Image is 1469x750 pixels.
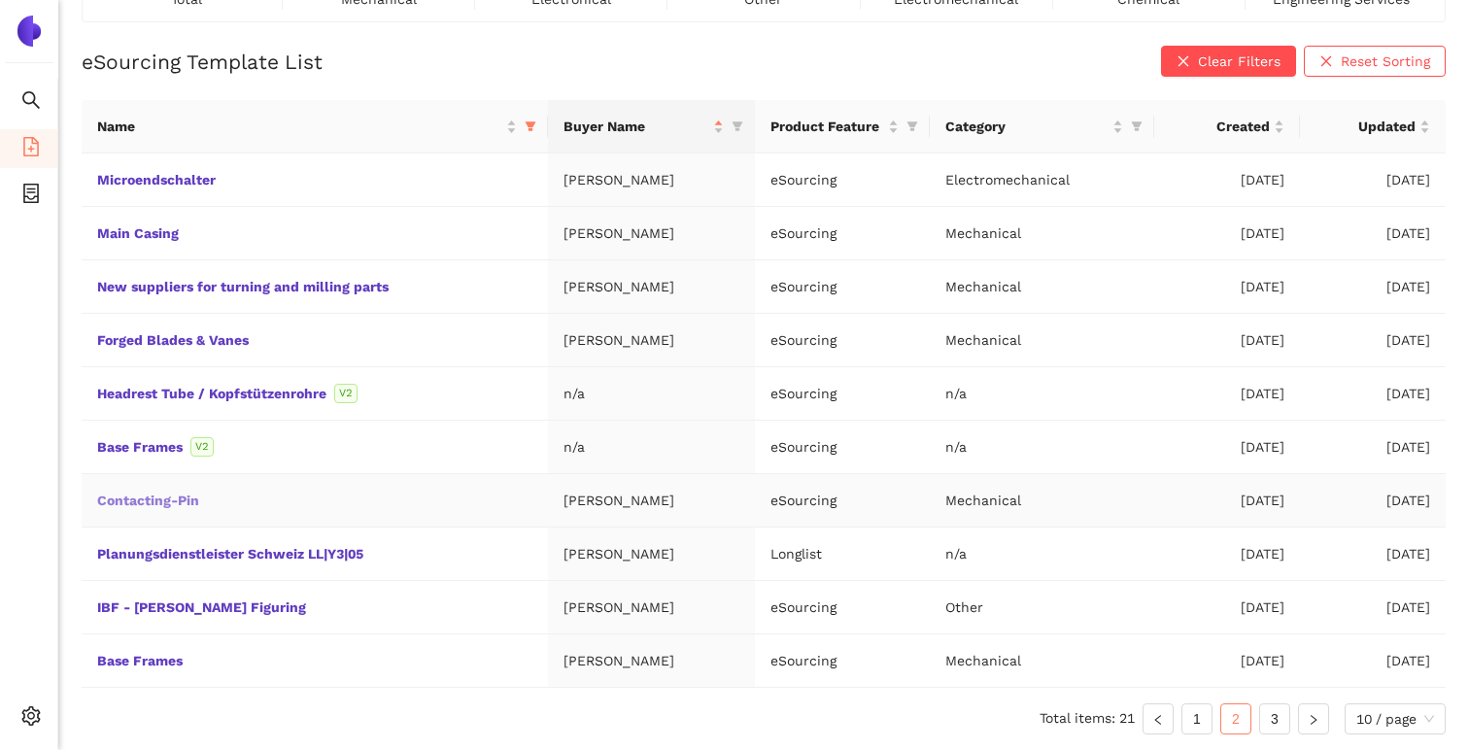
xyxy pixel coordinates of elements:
span: filter [525,120,536,132]
td: Mechanical [930,474,1154,528]
td: eSourcing [755,207,930,260]
a: 3 [1260,704,1289,733]
span: 10 / page [1356,704,1434,733]
span: Created [1170,116,1270,137]
button: right [1298,703,1329,734]
td: Longlist [755,528,930,581]
td: Other [930,581,1154,634]
td: [DATE] [1300,314,1446,367]
td: Mechanical [930,634,1154,688]
span: Category [945,116,1109,137]
td: [DATE] [1154,207,1300,260]
span: filter [1127,112,1146,141]
span: V2 [190,437,214,457]
span: file-add [21,130,41,169]
td: eSourcing [755,634,930,688]
td: [PERSON_NAME] [548,528,755,581]
span: close [1177,54,1190,70]
td: [PERSON_NAME] [548,581,755,634]
li: Total items: 21 [1040,703,1135,734]
td: eSourcing [755,314,930,367]
td: [DATE] [1300,367,1446,421]
td: [DATE] [1300,260,1446,314]
td: n/a [548,421,755,474]
td: [DATE] [1300,474,1446,528]
td: eSourcing [755,581,930,634]
a: 1 [1182,704,1212,733]
td: Mechanical [930,260,1154,314]
span: close [1319,54,1333,70]
span: V2 [334,384,358,403]
td: Mechanical [930,207,1154,260]
td: [PERSON_NAME] [548,207,755,260]
div: Page Size [1345,703,1446,734]
td: [DATE] [1300,421,1446,474]
td: eSourcing [755,421,930,474]
span: filter [1131,120,1143,132]
td: [DATE] [1300,528,1446,581]
td: Mechanical [930,314,1154,367]
th: this column's title is Product Feature,this column is sortable [755,100,930,153]
span: filter [732,120,743,132]
td: [DATE] [1300,581,1446,634]
td: [DATE] [1154,474,1300,528]
td: [DATE] [1154,260,1300,314]
td: [DATE] [1154,153,1300,207]
td: [DATE] [1154,367,1300,421]
td: [DATE] [1300,207,1446,260]
span: left [1152,714,1164,726]
td: n/a [548,367,755,421]
td: n/a [930,367,1154,421]
td: [DATE] [1300,153,1446,207]
td: [DATE] [1154,634,1300,688]
td: eSourcing [755,153,930,207]
td: [PERSON_NAME] [548,153,755,207]
td: n/a [930,421,1154,474]
span: search [21,84,41,122]
button: left [1143,703,1174,734]
td: eSourcing [755,260,930,314]
span: setting [21,699,41,738]
li: Next Page [1298,703,1329,734]
td: [DATE] [1154,528,1300,581]
td: [PERSON_NAME] [548,474,755,528]
li: 3 [1259,703,1290,734]
span: right [1308,714,1319,726]
span: Name [97,116,502,137]
td: [DATE] [1154,421,1300,474]
td: [DATE] [1154,314,1300,367]
img: Logo [14,16,45,47]
td: eSourcing [755,474,930,528]
button: closeReset Sorting [1304,46,1446,77]
th: this column's title is Updated,this column is sortable [1300,100,1446,153]
td: [DATE] [1300,634,1446,688]
li: 2 [1220,703,1251,734]
span: container [21,177,41,216]
span: filter [521,112,540,141]
span: filter [906,120,918,132]
a: 2 [1221,704,1250,733]
span: Product Feature [770,116,884,137]
span: Clear Filters [1198,51,1281,72]
td: eSourcing [755,367,930,421]
th: this column's title is Category,this column is sortable [930,100,1154,153]
h2: eSourcing Template List [82,48,323,76]
td: n/a [930,528,1154,581]
td: Electromechanical [930,153,1154,207]
span: Updated [1315,116,1416,137]
li: Previous Page [1143,703,1174,734]
td: [PERSON_NAME] [548,260,755,314]
th: this column's title is Created,this column is sortable [1154,100,1300,153]
span: Buyer Name [564,116,709,137]
span: filter [728,112,747,141]
td: [PERSON_NAME] [548,634,755,688]
li: 1 [1181,703,1213,734]
td: [PERSON_NAME] [548,314,755,367]
th: this column's title is Name,this column is sortable [82,100,548,153]
button: closeClear Filters [1161,46,1296,77]
td: [DATE] [1154,581,1300,634]
span: filter [903,112,922,141]
span: Reset Sorting [1341,51,1430,72]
